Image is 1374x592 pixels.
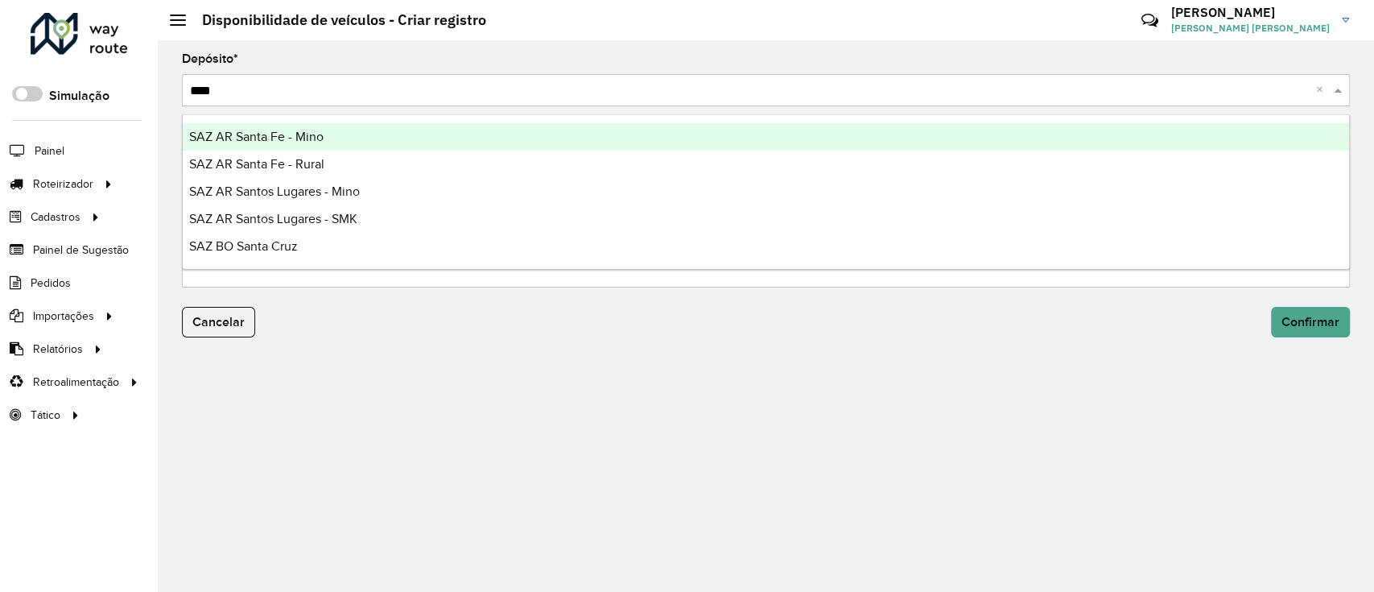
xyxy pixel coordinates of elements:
span: Importações [33,308,94,325]
label: Simulação [49,86,109,106]
ng-dropdown-panel: Options list [182,114,1350,270]
span: Confirmar [1281,315,1339,329]
span: Tático [31,407,60,424]
span: Cadastros [31,209,80,226]
span: Painel [35,143,64,159]
span: Relatórios [33,341,83,358]
span: Painel de Sugestão [33,242,129,259]
a: Contato Rápido [1133,3,1167,38]
span: SAZ AR Santa Fe - Mino [189,130,324,143]
h3: [PERSON_NAME] [1171,5,1330,20]
span: Pedidos [31,275,71,292]
label: Depósito [182,49,238,68]
span: [PERSON_NAME] [PERSON_NAME] [1171,21,1330,35]
button: Cancelar [182,307,255,337]
h2: Disponibilidade de veículos - Criar registro [186,11,486,29]
span: SAZ AR Santos Lugares - Mino [189,184,360,198]
span: SAZ AR Santa Fe - Rural [189,157,324,171]
span: Clear all [1316,81,1330,100]
button: Confirmar [1271,307,1350,337]
span: Roteirizador [33,176,93,193]
span: SAZ BO Santa Cruz [189,239,298,253]
span: Cancelar [192,315,245,329]
span: Retroalimentação [33,374,119,391]
span: SAZ AR Santos Lugares - SMK [189,212,357,226]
